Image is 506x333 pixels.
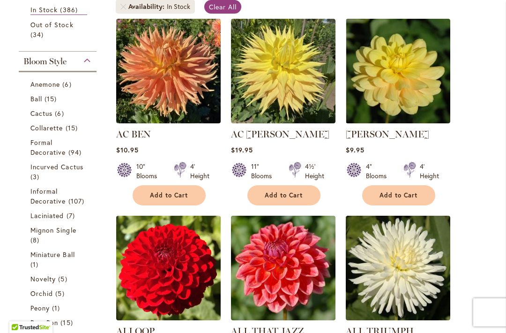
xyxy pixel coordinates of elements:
[30,318,58,327] span: Pom Pon
[68,147,84,157] span: 94
[305,162,324,181] div: 4½' Height
[30,289,53,298] span: Orchid
[251,162,277,181] div: 11" Blooms
[116,216,221,320] img: ALI OOP
[30,94,42,103] span: Ball
[420,162,439,181] div: 4' Height
[58,274,69,284] span: 5
[30,79,87,89] a: Anemone 6
[7,300,33,326] iframe: Launch Accessibility Center
[116,313,221,322] a: ALI OOP
[23,56,67,67] span: Bloom Style
[68,196,87,206] span: 107
[30,211,64,220] span: Laciniated
[30,274,56,283] span: Novelty
[30,226,76,235] span: Mignon Single
[30,162,83,171] span: Incurved Cactus
[190,162,209,181] div: 4' Height
[30,123,87,133] a: Collarette 15
[66,123,80,133] span: 15
[150,191,188,199] span: Add to Cart
[366,162,392,181] div: 4" Blooms
[346,313,450,322] a: ALL TRIUMPH
[67,211,77,220] span: 7
[55,108,66,118] span: 6
[30,318,87,327] a: Pom Pon 15
[30,235,42,245] span: 8
[346,145,365,154] span: $9.95
[116,129,151,140] a: AC BEN
[346,19,450,123] img: AHOY MATEY
[379,191,418,199] span: Add to Cart
[231,145,253,154] span: $19.95
[30,211,87,220] a: Laciniated 7
[231,19,335,123] img: AC Jeri
[30,288,87,298] a: Orchid 5
[231,129,329,140] a: AC [PERSON_NAME]
[265,191,303,199] span: Add to Cart
[116,116,221,125] a: AC BEN
[30,303,50,312] span: Peony
[60,318,75,327] span: 15
[362,185,435,205] button: Add to Cart
[30,5,87,15] a: In Stock 386
[30,123,63,132] span: Collarette
[116,145,139,154] span: $10.95
[45,94,59,104] span: 15
[30,250,75,259] span: Miniature Ball
[52,303,62,313] span: 1
[30,5,58,14] span: In Stock
[30,138,66,157] span: Formal Decorative
[30,250,87,269] a: Miniature Ball 1
[116,19,221,123] img: AC BEN
[62,79,74,89] span: 6
[55,288,67,298] span: 5
[30,137,87,157] a: Formal Decorative 94
[346,216,450,320] img: ALL TRIUMPH
[30,172,42,182] span: 3
[30,186,87,206] a: Informal Decorative 107
[231,313,335,322] a: ALL THAT JAZZ
[30,274,87,284] a: Novelty 5
[30,108,87,118] a: Cactus 6
[30,162,87,182] a: Incurved Cactus 3
[30,303,87,313] a: Peony 1
[209,2,237,11] span: Clear All
[30,109,52,118] span: Cactus
[30,259,41,269] span: 1
[30,30,46,39] span: 34
[30,20,87,39] a: Out of Stock 34
[30,20,74,29] span: Out of Stock
[30,225,87,245] a: Mignon Single 8
[30,94,87,104] a: Ball 15
[30,187,66,205] span: Informal Decorative
[346,129,429,140] a: [PERSON_NAME]
[231,116,335,125] a: AC Jeri
[247,185,320,205] button: Add to Cart
[167,2,190,11] div: In Stock
[136,162,163,181] div: 10" Blooms
[120,4,126,9] a: Remove Availability In Stock
[30,80,60,89] span: Anemone
[231,216,335,320] img: ALL THAT JAZZ
[60,5,80,15] span: 386
[133,185,206,205] button: Add to Cart
[128,2,167,11] span: Availability
[346,116,450,125] a: AHOY MATEY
